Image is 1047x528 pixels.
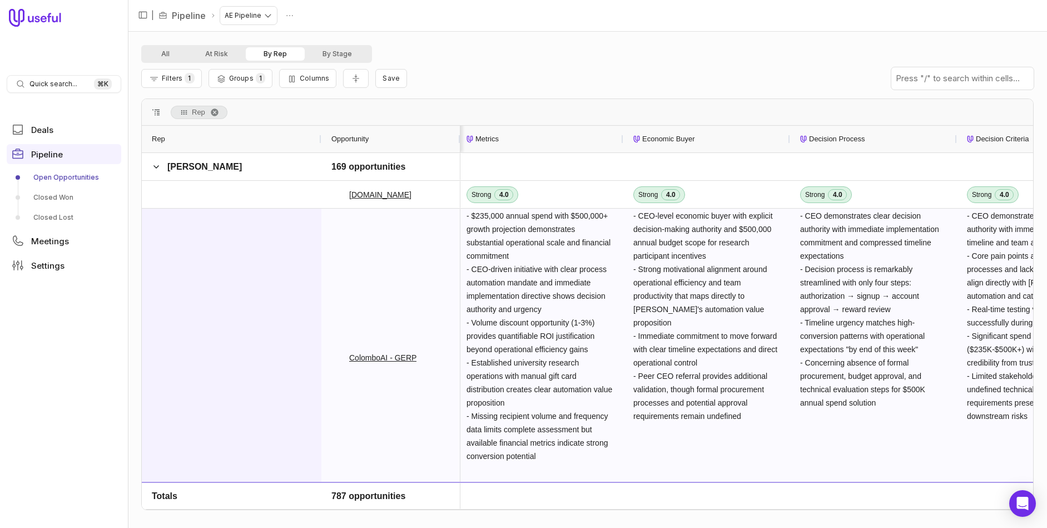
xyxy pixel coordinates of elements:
div: Row Groups [171,106,227,119]
a: Pipeline [172,9,206,22]
button: All [143,47,187,61]
button: Actions [281,7,298,24]
span: Strong [805,190,825,199]
button: Columns [279,69,336,88]
a: Settings [7,255,121,275]
span: Rep [192,106,205,119]
button: Create a new saved view [375,69,407,88]
span: Filters [162,74,182,82]
span: Settings [31,261,64,270]
button: Collapse all rows [343,69,369,88]
a: Meetings [7,231,121,251]
span: Deals [31,126,53,134]
span: 169 opportunities [331,160,405,174]
button: By Stage [305,47,370,61]
kbd: ⌘ K [94,78,112,90]
div: Open Intercom Messenger [1009,490,1036,517]
a: ColomboAI - GERP [349,351,416,364]
span: Opportunity [331,132,369,146]
div: Metrics [467,126,613,152]
span: 4.0 [995,189,1014,200]
a: Open Opportunities [7,169,121,186]
button: Group Pipeline [209,69,272,88]
span: Columns [300,74,329,82]
button: Filter Pipeline [141,69,202,88]
span: Strong [638,190,658,199]
div: Pipeline submenu [7,169,121,226]
button: Collapse sidebar [135,7,151,23]
a: Closed Won [7,189,121,206]
span: Decision Criteria [976,132,1029,146]
span: Groups [229,74,254,82]
span: Strong [472,190,491,199]
span: Strong [972,190,991,199]
span: 4.0 [661,189,680,200]
span: Decision Process [809,132,865,146]
span: Rep. Press ENTER to sort. Press DELETE to remove [171,106,227,119]
div: Decision Process [800,126,947,152]
span: - CEO-level economic buyer with explicit decision-making authority and $500,000 annual budget sco... [633,211,780,421]
button: By Rep [246,47,305,61]
span: Meetings [31,237,69,245]
span: 4.0 [494,189,513,200]
div: Economic Buyer [633,126,780,152]
span: [PERSON_NAME] [167,162,242,171]
a: [DOMAIN_NAME] [349,188,411,201]
span: Pipeline [31,150,63,159]
span: Rep [152,132,165,146]
span: Quick search... [29,80,77,88]
a: Deals [7,120,121,140]
span: - $235,000 annual spend with $500,000+ growth projection demonstrates substantial operational sca... [467,211,614,461]
span: Save [383,74,400,82]
span: 1 [185,73,194,83]
span: - CEO demonstrates clear decision authority with immediate implementation commitment and compress... [800,211,941,407]
span: 4.0 [828,189,847,200]
a: Closed Lost [7,209,121,226]
button: At Risk [187,47,246,61]
span: | [151,9,154,22]
input: Press "/" to search within cells... [891,67,1034,90]
span: Economic Buyer [642,132,695,146]
span: 1 [256,73,265,83]
a: Pipeline [7,144,121,164]
span: Metrics [475,132,499,146]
